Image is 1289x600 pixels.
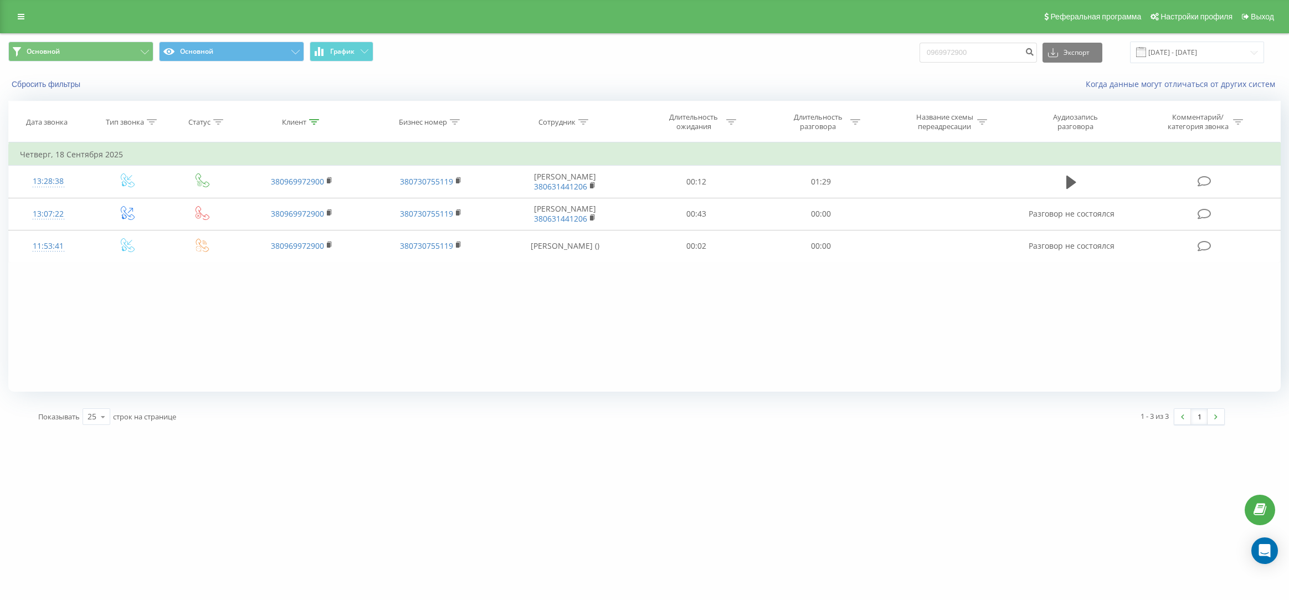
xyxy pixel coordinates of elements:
span: Настройки профиля [1160,12,1232,21]
div: Длительность ожидания [664,112,723,131]
span: Разговор не состоялся [1029,208,1115,219]
div: Аудиозапись разговора [1039,112,1111,131]
td: [PERSON_NAME] [495,166,634,198]
div: Длительность разговора [788,112,848,131]
td: 00:12 [634,166,758,198]
div: Open Intercom Messenger [1251,537,1278,564]
span: строк на странице [113,412,176,422]
td: 01:29 [758,166,882,198]
span: Разговор не состоялся [1029,240,1115,251]
div: Статус [188,117,210,127]
div: Клиент [282,117,306,127]
span: Показывать [38,412,80,422]
a: 380730755119 [400,208,453,219]
button: Сбросить фильтры [8,79,86,89]
div: Сотрудник [538,117,576,127]
input: Поиск по номеру [920,43,1037,63]
a: 380969972900 [271,176,324,187]
div: 1 - 3 из 3 [1141,411,1169,422]
a: 380969972900 [271,240,324,251]
div: Тип звонка [106,117,144,127]
a: 380730755119 [400,240,453,251]
div: Комментарий/категория звонка [1165,112,1230,131]
div: Название схемы переадресации [915,112,974,131]
div: 13:28:38 [20,171,77,192]
a: Когда данные могут отличаться от других систем [1086,79,1281,89]
button: График [310,42,373,61]
a: 380631441206 [534,213,587,224]
td: 00:02 [634,230,758,262]
td: 00:43 [634,198,758,230]
div: 25 [88,411,96,422]
div: Бизнес номер [399,117,447,127]
td: [PERSON_NAME] () [495,230,634,262]
span: Основной [27,47,60,56]
td: 00:00 [758,230,882,262]
a: 380631441206 [534,181,587,192]
td: Четверг, 18 Сентября 2025 [9,143,1281,166]
td: 00:00 [758,198,882,230]
span: Выход [1251,12,1274,21]
a: 380730755119 [400,176,453,187]
button: Экспорт [1043,43,1102,63]
a: 380969972900 [271,208,324,219]
div: 13:07:22 [20,203,77,225]
button: Основной [8,42,153,61]
button: Основной [159,42,304,61]
span: Реферальная программа [1050,12,1141,21]
span: График [330,48,355,55]
a: 1 [1191,409,1208,424]
td: [PERSON_NAME] [495,198,634,230]
div: Дата звонка [26,117,68,127]
div: 11:53:41 [20,235,77,257]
